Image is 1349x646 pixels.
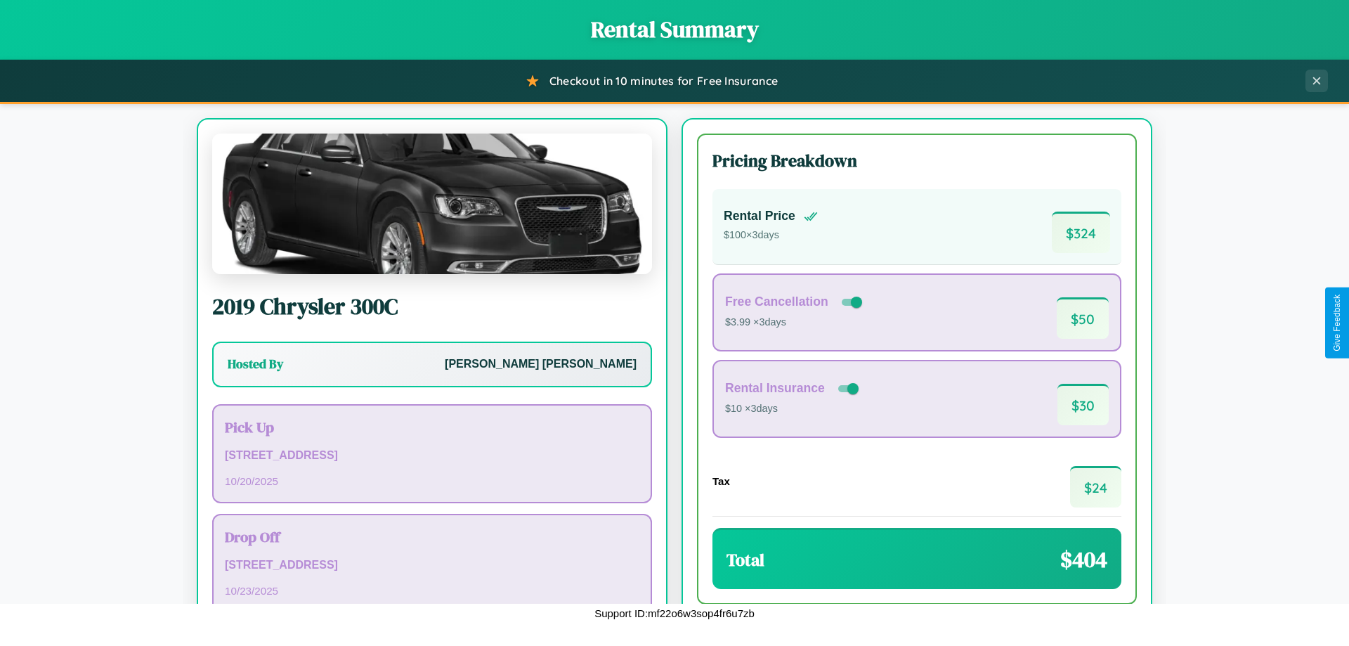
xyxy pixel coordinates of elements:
p: $3.99 × 3 days [725,314,865,332]
h3: Pricing Breakdown [712,149,1121,172]
p: Support ID: mf22o6w3sop4fr6u7zb [594,604,755,623]
p: 10 / 20 / 2025 [225,472,639,491]
h1: Rental Summary [14,14,1335,45]
p: 10 / 23 / 2025 [225,581,639,600]
img: Chrysler 300C [212,134,652,274]
p: [PERSON_NAME] [PERSON_NAME] [445,354,637,375]
h2: 2019 Chrysler 300C [212,291,652,322]
span: $ 50 [1057,297,1109,339]
p: $10 × 3 days [725,400,861,418]
span: $ 30 [1057,384,1109,425]
div: Give Feedback [1332,295,1342,351]
p: [STREET_ADDRESS] [225,555,639,576]
h3: Hosted By [228,356,283,373]
h4: Rental Insurance [725,381,825,396]
h3: Pick Up [225,417,639,437]
p: $ 100 × 3 days [724,226,818,245]
span: Checkout in 10 minutes for Free Insurance [549,74,778,88]
h4: Free Cancellation [725,295,828,309]
p: [STREET_ADDRESS] [225,446,639,466]
h4: Tax [712,475,730,487]
h4: Rental Price [724,209,795,224]
span: $ 324 [1052,212,1110,253]
h3: Total [726,548,764,571]
h3: Drop Off [225,527,639,547]
span: $ 24 [1070,466,1121,508]
span: $ 404 [1060,544,1107,575]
